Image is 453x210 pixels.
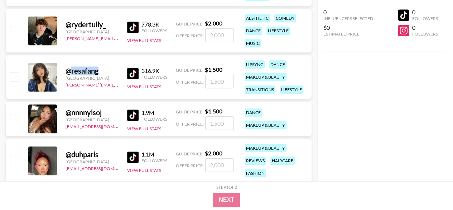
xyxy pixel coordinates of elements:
a: [EMAIL_ADDRESS][DOMAIN_NAME] [66,122,138,129]
div: lipsync [245,60,265,69]
span: Offer Price: [176,79,204,85]
div: 0 [412,9,438,16]
div: Followers [141,74,167,80]
strong: $ 2,000 [205,150,222,157]
div: 778.3K [141,21,167,28]
div: [GEOGRAPHIC_DATA] [66,159,119,164]
div: dance [269,60,286,69]
strong: $ 1,500 [205,66,222,73]
span: Guide Price: [176,151,203,157]
div: Followers [141,158,167,163]
a: [EMAIL_ADDRESS][DOMAIN_NAME] [66,164,138,171]
button: View Full Stats [127,84,161,89]
button: View Full Stats [127,38,161,43]
strong: $ 1,500 [205,108,222,115]
div: lifestyle [280,85,303,94]
div: makeup & beauty [245,144,286,152]
div: 0 [323,9,373,16]
div: Estimated Price [323,31,373,37]
span: Guide Price: [176,21,203,27]
img: TikTok [127,22,139,33]
strong: $ 2,000 [205,20,222,27]
div: makeup & beauty [245,121,286,129]
div: Step 1 of 2 [216,185,237,190]
input: 1,500 [205,75,234,88]
div: $0 [323,24,373,31]
div: @ nnnnylsoj [66,108,119,117]
span: Guide Price: [176,67,203,73]
div: aesthetic [245,14,270,22]
div: comedy [274,14,296,22]
div: Followers [412,31,438,37]
div: 1.1M [141,151,167,158]
div: lifestyle [266,27,290,35]
div: transitions [245,85,275,94]
div: Followers [412,16,438,21]
a: [PERSON_NAME][EMAIL_ADDRESS][DOMAIN_NAME] [66,34,172,41]
div: [GEOGRAPHIC_DATA] [66,75,119,81]
div: @ resafang [66,66,119,75]
div: makeup & beauty [245,73,286,81]
div: Followers [141,116,167,122]
div: music [245,39,261,47]
button: Next [213,193,240,207]
div: @ duhparis [66,150,119,159]
div: dance [245,27,262,35]
span: Offer Price: [176,163,204,168]
input: 2,000 [205,158,234,172]
div: 316.9K [141,67,167,74]
iframe: Drift Widget Chat Controller [417,174,444,201]
div: reviews [245,157,266,165]
div: 0 [412,24,438,31]
button: View Full Stats [127,168,161,173]
div: Influencers Selected [323,16,373,21]
input: 2,000 [205,28,234,42]
button: View Full Stats [127,126,161,131]
img: TikTok [127,109,139,121]
div: fashion [245,169,266,177]
div: @ rydertully_ [66,20,119,29]
div: [GEOGRAPHIC_DATA] [66,29,119,34]
input: 1,500 [205,116,234,130]
div: Followers [141,28,167,33]
img: TikTok [127,151,139,163]
div: [GEOGRAPHIC_DATA] [66,117,119,122]
img: TikTok [127,68,139,79]
a: [PERSON_NAME][EMAIL_ADDRESS][DOMAIN_NAME] [66,81,172,88]
span: Guide Price: [176,109,203,115]
span: Offer Price: [176,33,204,38]
div: 1.9M [141,109,167,116]
div: haircare [270,157,295,165]
div: dance [245,108,262,117]
span: Offer Price: [176,121,204,127]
